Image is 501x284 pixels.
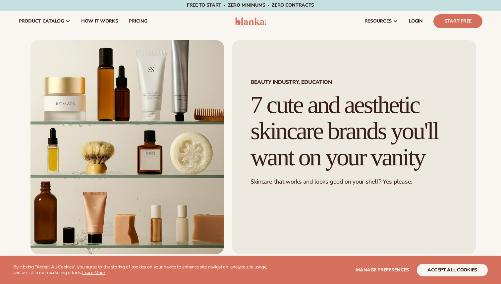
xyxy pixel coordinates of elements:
[409,19,423,24] span: LOGIN
[250,92,458,170] h1: 7 cute and aesthetic skincare brands you'll want on your vanity
[81,19,118,24] span: How It Works
[82,269,105,276] a: Learn More
[30,40,224,254] img: Minimalist skincare products in amber and white packaging displayed on glass shelves, including j...
[356,267,409,273] span: Manage preferences
[364,19,392,24] span: resources
[235,17,266,25] img: logo
[417,264,488,276] button: accept all cookies
[129,19,147,24] span: pricing
[123,11,152,32] a: pricing
[187,2,314,8] span: Free to start · ZERO minimums · ZERO contracts
[359,11,404,32] a: resources
[250,178,458,186] p: Skincare that works and looks good on your shelf? Yes please.
[404,11,428,32] a: LOGIN
[356,264,409,276] button: Manage preferences
[13,264,272,276] p: By clicking "Accept All Cookies", you agree to the storing of cookies on your device to enhance s...
[19,19,64,24] span: product catalog
[250,80,458,85] span: Beauty industry, Education
[13,11,76,32] a: product catalog
[433,14,482,28] a: Start Free
[76,11,124,32] a: How It Works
